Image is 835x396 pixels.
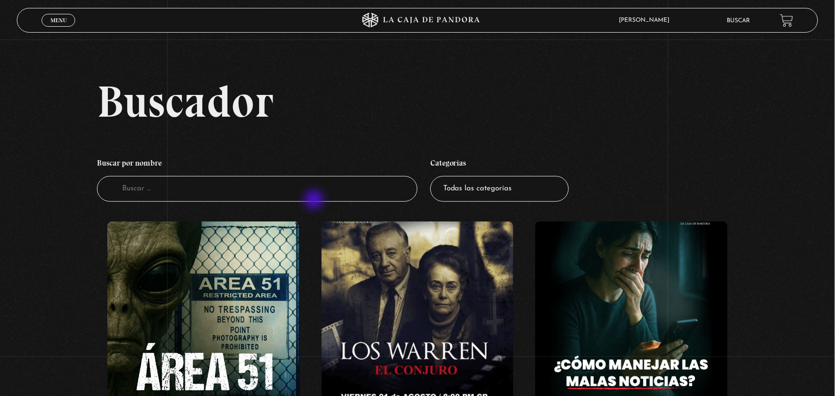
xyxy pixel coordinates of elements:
h4: Categorías [430,153,569,176]
a: View your shopping cart [780,14,793,27]
h4: Buscar por nombre [97,153,417,176]
a: Buscar [727,18,750,24]
span: Cerrar [47,26,70,33]
span: [PERSON_NAME] [614,17,680,23]
h2: Buscador [97,79,818,124]
span: Menu [50,17,67,23]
